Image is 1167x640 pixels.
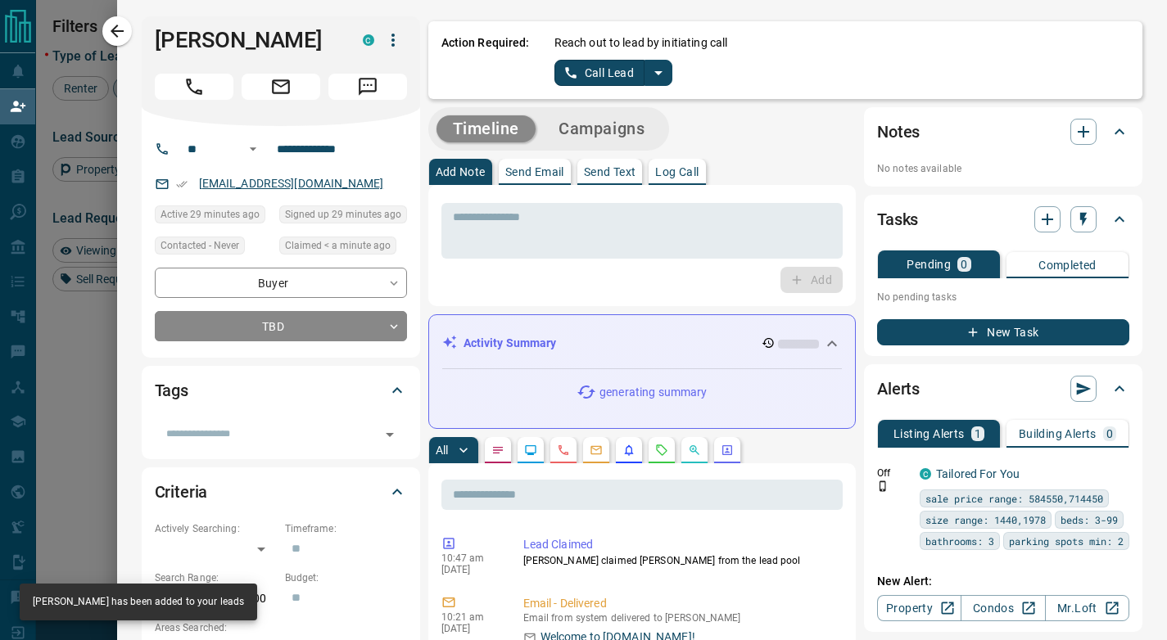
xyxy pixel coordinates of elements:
[285,206,401,223] span: Signed up 29 minutes ago
[1019,428,1097,439] p: Building Alerts
[688,444,701,457] svg: Opportunities
[655,444,668,457] svg: Requests
[524,444,537,457] svg: Lead Browsing Activity
[242,74,320,100] span: Email
[523,553,837,568] p: [PERSON_NAME] claimed [PERSON_NAME] from the lead pool
[441,552,499,564] p: 10:47 am
[1038,259,1097,271] p: Completed
[285,570,407,585] p: Budget:
[436,115,536,142] button: Timeline
[877,573,1129,590] p: New Alert:
[599,384,707,401] p: generating summary
[33,588,244,615] div: [PERSON_NAME] has been added to your leads
[877,480,889,492] svg: Push Notification Only
[442,328,843,358] div: Activity Summary
[877,595,961,621] a: Property
[877,369,1129,408] div: Alerts
[155,570,277,585] p: Search Range:
[622,444,636,457] svg: Listing Alerts
[920,468,931,480] div: condos.ca
[441,34,530,86] p: Action Required:
[464,335,557,352] p: Activity Summary
[907,259,951,270] p: Pending
[925,490,1103,507] span: sale price range: 584550,714450
[199,177,384,190] a: [EMAIL_ADDRESS][DOMAIN_NAME]
[491,444,504,457] svg: Notes
[554,60,673,86] div: split button
[554,34,728,52] p: Reach out to lead by initiating call
[523,595,837,612] p: Email - Delivered
[155,27,338,53] h1: [PERSON_NAME]
[523,612,837,624] p: Email from system delivered to [PERSON_NAME]
[155,479,208,505] h2: Criteria
[243,139,263,159] button: Open
[925,512,1046,528] span: size range: 1440,1978
[877,466,910,480] p: Off
[363,34,374,46] div: condos.ca
[161,206,260,223] span: Active 29 minutes ago
[505,166,564,178] p: Send Email
[655,166,699,178] p: Log Call
[877,161,1129,176] p: No notes available
[161,237,239,254] span: Contacted - Never
[441,564,499,575] p: [DATE]
[877,200,1129,239] div: Tasks
[155,620,407,635] p: Areas Searched:
[925,533,994,549] span: bathrooms: 3
[1061,512,1118,528] span: beds: 3-99
[961,259,967,270] p: 0
[721,444,734,457] svg: Agent Actions
[1106,428,1113,439] p: 0
[877,319,1129,345] button: New Task
[523,536,837,553] p: Lead Claimed
[279,237,407,259] div: Mon Aug 18 2025
[155,521,277,536] p: Actively Searching:
[877,206,918,232] h2: Tasks
[554,60,645,86] button: Call Lead
[285,521,407,536] p: Timeframe:
[155,472,407,512] div: Criteria
[328,74,407,100] span: Message
[155,74,233,100] span: Call
[441,623,499,634] p: [DATE]
[936,467,1020,480] a: Tailored For You
[176,178,188,190] svg: Email Verified
[155,371,407,410] div: Tags
[877,112,1129,151] div: Notes
[155,205,271,228] div: Mon Aug 18 2025
[877,285,1129,309] p: No pending tasks
[285,237,391,254] span: Claimed < a minute ago
[279,205,407,228] div: Mon Aug 18 2025
[436,444,449,456] p: All
[441,611,499,623] p: 10:21 am
[155,377,188,403] h2: Tags
[877,376,920,402] h2: Alerts
[1009,533,1124,549] span: parking spots min: 2
[961,595,1045,621] a: Condos
[590,444,603,457] svg: Emails
[436,166,486,178] p: Add Note
[893,428,965,439] p: Listing Alerts
[155,268,407,298] div: Buyer
[975,428,981,439] p: 1
[155,311,407,341] div: TBD
[877,119,920,145] h2: Notes
[557,444,570,457] svg: Calls
[542,115,661,142] button: Campaigns
[1045,595,1129,621] a: Mr.Loft
[378,423,401,446] button: Open
[584,166,636,178] p: Send Text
